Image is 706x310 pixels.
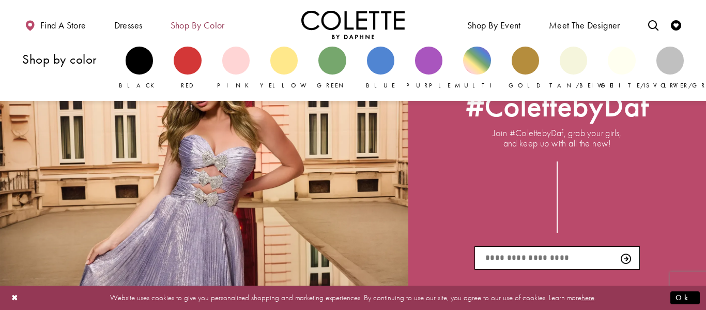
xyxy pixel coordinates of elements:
[656,47,684,90] a: Silver/Gray
[546,10,623,39] a: Meet the designer
[168,10,227,39] span: Shop by color
[22,52,115,66] h3: Shop by color
[301,10,405,39] img: Colette by Daphne
[668,10,684,39] a: Check Wishlist
[509,81,542,90] span: Gold
[174,47,201,90] a: Red
[467,20,521,31] span: Shop By Event
[465,10,524,39] span: Shop By Event
[608,47,635,90] a: White/Ivory
[611,246,640,270] button: Submit Subscribe
[597,81,683,90] span: White/Ivory
[260,81,312,90] span: Yellow
[670,291,700,304] button: Submit Dialog
[6,289,24,307] button: Close Dialog
[560,47,587,90] a: Tan/Beige
[493,128,622,149] span: Join #ColettebyDaf, grab your girls, and keep up with all the new!
[317,81,347,90] span: Green
[301,10,405,39] a: Visit Home Page
[74,291,632,305] p: Website uses cookies to give you personalized shopping and marketing experiences. By continuing t...
[406,81,451,90] span: Purple
[40,20,86,31] span: Find a store
[126,47,153,90] a: Black
[455,81,499,90] span: Multi
[549,20,620,31] span: Meet the designer
[512,47,539,90] a: Gold
[181,81,194,90] span: Red
[367,47,394,90] a: Blue
[22,10,88,39] a: Find a store
[463,47,490,90] a: Multi
[366,81,395,90] span: Blue
[415,47,442,90] a: Purple
[222,47,250,90] a: Pink
[466,92,649,120] a: Opens in new tab
[119,81,160,90] span: Black
[114,20,143,31] span: Dresses
[171,20,225,31] span: Shop by color
[270,47,298,90] a: Yellow
[474,246,640,270] form: Subscribe form
[549,81,614,90] span: Tan/Beige
[112,10,145,39] span: Dresses
[474,246,640,270] input: Enter Email Address
[318,47,346,90] a: Green
[646,10,661,39] a: Toggle search
[581,292,594,303] a: here
[217,81,254,90] span: Pink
